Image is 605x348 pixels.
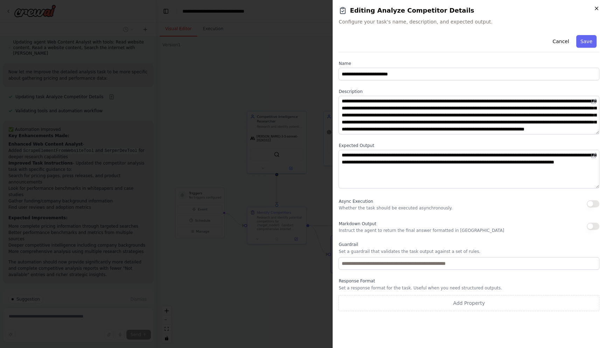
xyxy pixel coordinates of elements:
[590,151,598,160] button: Open in editor
[339,249,599,254] p: Set a guardrail that validates the task output against a set of rules.
[339,205,452,211] p: Whether the task should be executed asynchronously.
[339,89,599,94] label: Description
[590,97,598,106] button: Open in editor
[576,35,597,48] button: Save
[339,295,599,311] button: Add Property
[339,221,376,226] span: Markdown Output
[339,278,599,284] label: Response Format
[339,143,599,148] label: Expected Output
[339,242,599,247] label: Guardrail
[339,6,599,15] h2: Editing Analyze Competitor Details
[339,285,599,291] p: Set a response format for the task. Useful when you need structured outputs.
[548,35,573,48] button: Cancel
[339,18,599,25] span: Configure your task's name, description, and expected output.
[339,228,504,233] p: Instruct the agent to return the final answer formatted in [GEOGRAPHIC_DATA]
[339,199,373,204] span: Async Execution
[339,61,599,66] label: Name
